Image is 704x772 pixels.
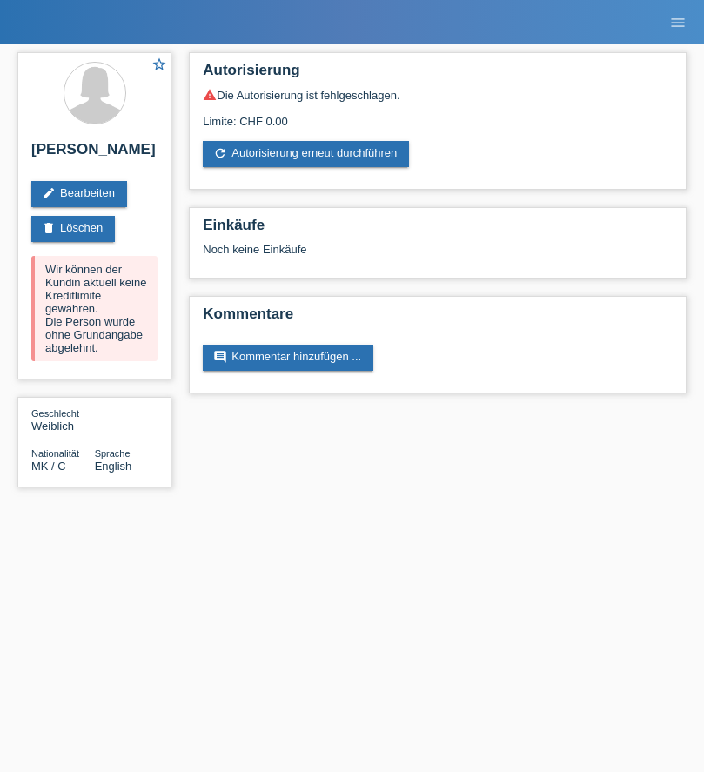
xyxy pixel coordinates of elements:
[42,186,56,200] i: edit
[203,305,673,332] h2: Kommentare
[213,146,227,160] i: refresh
[203,102,673,128] div: Limite: CHF 0.00
[151,57,167,72] i: star_border
[203,88,673,102] div: Die Autorisierung ist fehlgeschlagen.
[31,406,95,433] div: Weiblich
[203,88,217,102] i: warning
[31,460,66,473] span: Mazedonien / C / 28.01.1998
[42,221,56,235] i: delete
[31,408,79,419] span: Geschlecht
[31,181,127,207] a: editBearbeiten
[95,460,132,473] span: English
[31,448,79,459] span: Nationalität
[31,216,115,242] a: deleteLöschen
[203,217,673,243] h2: Einkäufe
[669,14,687,31] i: menu
[31,141,158,167] h2: [PERSON_NAME]
[31,256,158,361] div: Wir können der Kundin aktuell keine Kreditlimite gewähren. Die Person wurde ohne Grundangabe abge...
[203,345,373,371] a: commentKommentar hinzufügen ...
[203,62,673,88] h2: Autorisierung
[213,350,227,364] i: comment
[660,17,695,27] a: menu
[203,141,409,167] a: refreshAutorisierung erneut durchführen
[203,243,673,269] div: Noch keine Einkäufe
[151,57,167,75] a: star_border
[95,448,131,459] span: Sprache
